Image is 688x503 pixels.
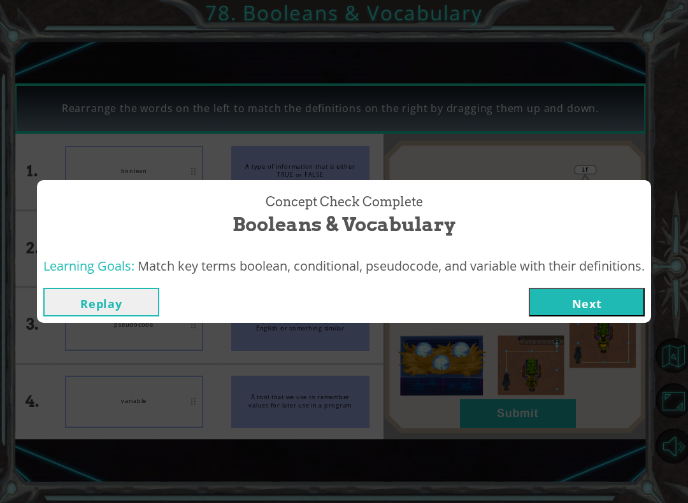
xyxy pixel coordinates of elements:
button: Replay [43,288,159,316]
span: Match key terms boolean, conditional, pseudocode, and variable with their definitions. [138,257,645,274]
button: Next [529,288,645,316]
span: Concept Check Complete [266,193,423,211]
span: Booleans & Vocabulary [233,211,455,238]
span: Learning Goals: [43,257,134,274]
